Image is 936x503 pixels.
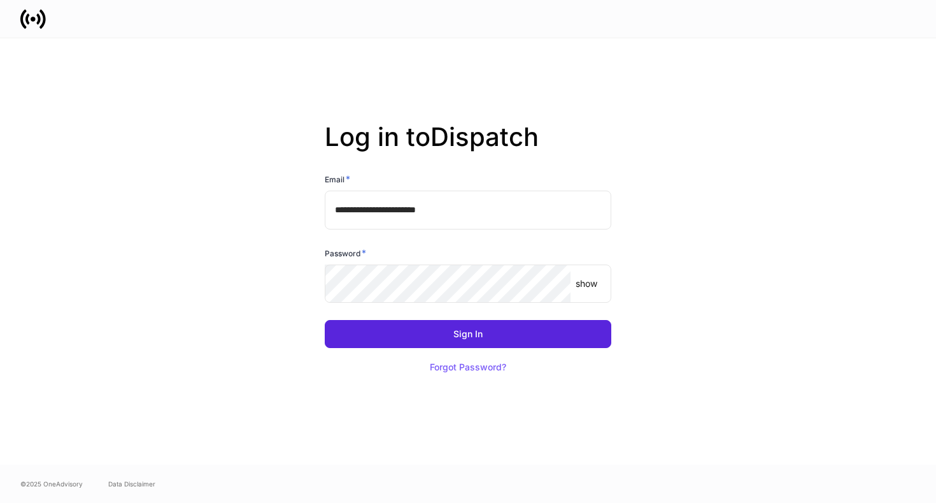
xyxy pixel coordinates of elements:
[325,122,611,173] h2: Log in to Dispatch
[414,353,522,381] button: Forgot Password?
[108,479,155,489] a: Data Disclaimer
[325,173,350,186] h6: Email
[325,320,611,348] button: Sign In
[430,363,506,372] div: Forgot Password?
[576,277,597,290] p: show
[453,330,483,339] div: Sign In
[325,247,366,259] h6: Password
[20,479,83,489] span: © 2025 OneAdvisory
